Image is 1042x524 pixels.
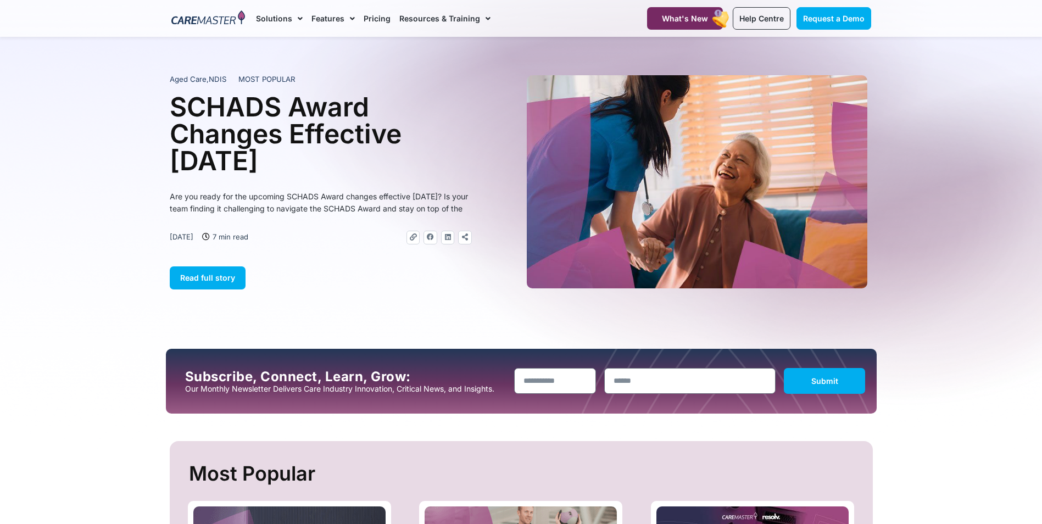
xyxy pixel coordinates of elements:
[733,7,790,30] a: Help Centre
[210,231,248,243] span: 7 min read
[170,266,246,289] a: Read full story
[796,7,871,30] a: Request a Demo
[662,14,708,23] span: What's New
[527,75,867,288] img: A heartwarming moment where a support worker in a blue uniform, with a stethoscope draped over he...
[209,75,226,83] span: NDIS
[170,75,226,83] span: ,
[739,14,784,23] span: Help Centre
[185,369,506,384] h2: Subscribe, Connect, Learn, Grow:
[185,384,506,393] p: Our Monthly Newsletter Delivers Care Industry Innovation, Critical News, and Insights.
[189,458,856,490] h2: Most Popular
[170,93,472,174] h1: SCHADS Award Changes Effective [DATE]
[171,10,246,27] img: CareMaster Logo
[803,14,865,23] span: Request a Demo
[238,74,296,85] span: MOST POPULAR
[514,368,866,399] form: New Form
[180,273,235,282] span: Read full story
[811,376,838,386] span: Submit
[170,232,193,241] time: [DATE]
[170,191,472,215] p: Are you ready for the upcoming SCHADS Award changes effective [DATE]? Is your team finding it cha...
[647,7,723,30] a: What's New
[784,368,866,394] button: Submit
[170,75,207,83] span: Aged Care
